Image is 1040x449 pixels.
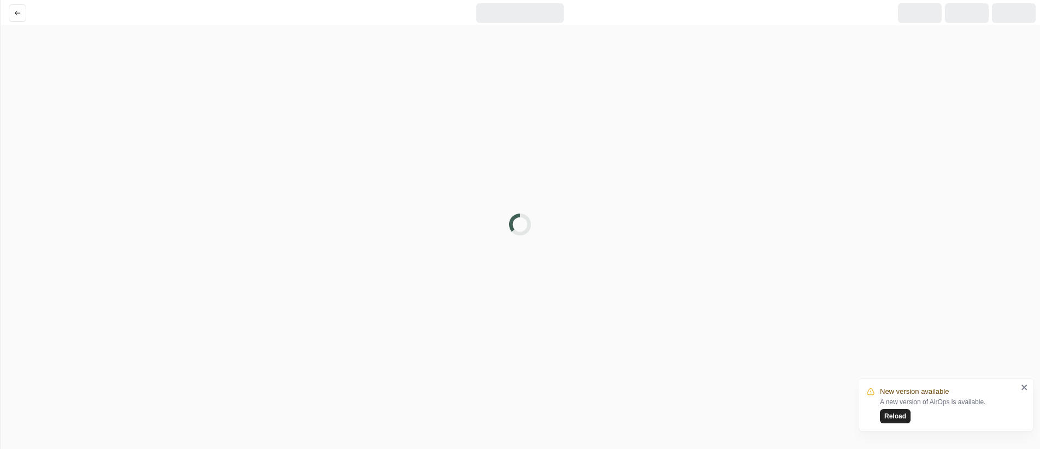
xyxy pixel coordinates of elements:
[880,397,1018,423] div: A new version of AirOps is available.
[880,386,949,397] span: New version available
[884,411,906,421] span: Reload
[9,4,26,22] button: Go back
[1021,383,1029,392] button: close
[880,409,911,423] button: Reload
